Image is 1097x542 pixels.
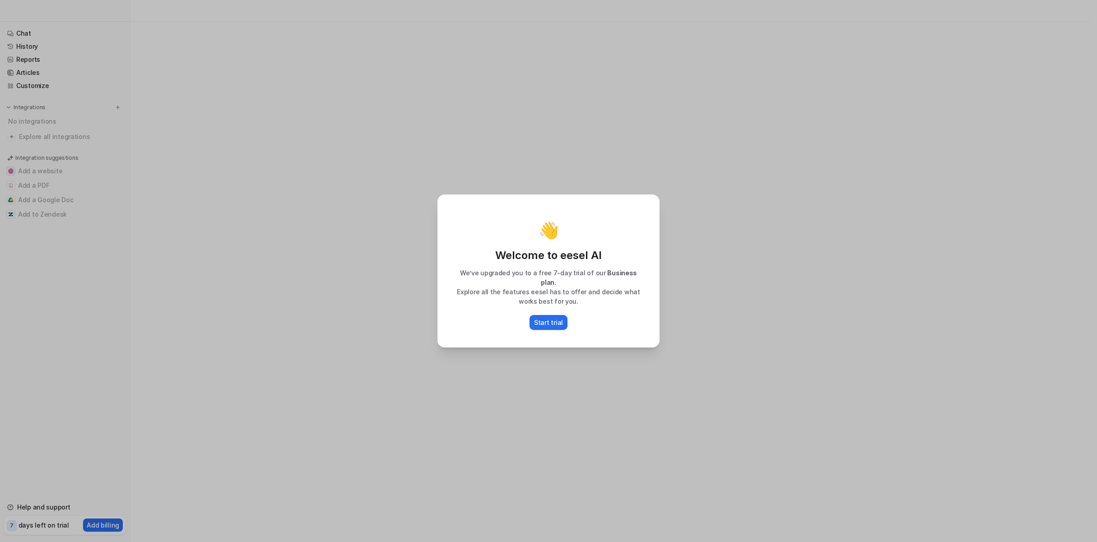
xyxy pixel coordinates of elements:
p: Explore all the features eesel has to offer and decide what works best for you. [448,287,649,306]
p: Welcome to eesel AI [448,248,649,263]
p: Start trial [534,318,563,327]
p: 👋 [539,221,559,239]
button: Start trial [530,315,567,330]
p: We’ve upgraded you to a free 7-day trial of our [448,268,649,287]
